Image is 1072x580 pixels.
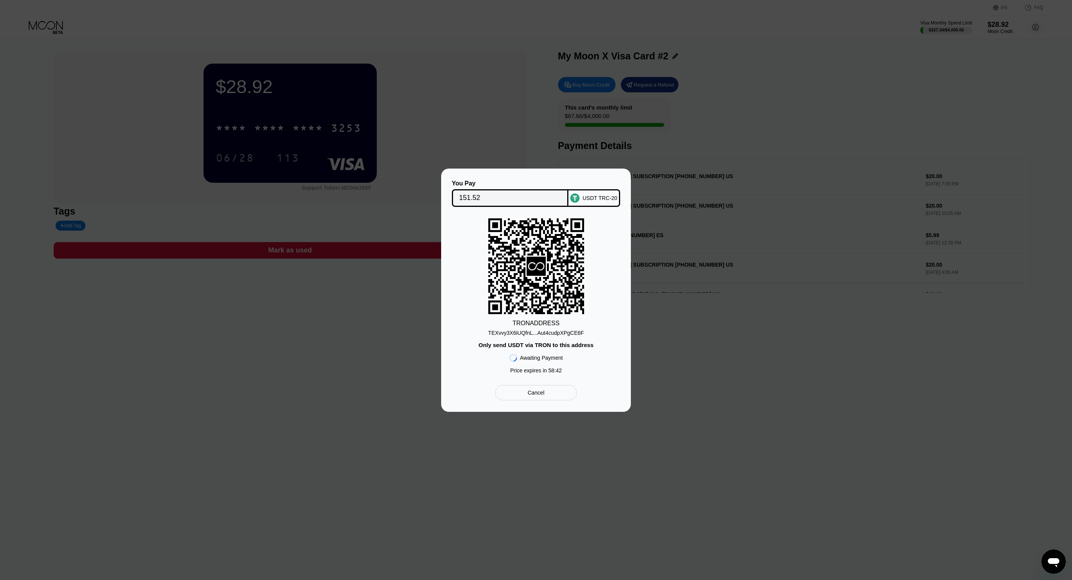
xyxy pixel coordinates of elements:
[583,195,617,201] div: USDT TRC-20
[510,367,562,374] div: Price expires in
[488,330,584,336] div: TEXvvy3X6iUQfnL...Aut4cudpXPgCE6F
[452,180,569,187] div: You Pay
[520,355,563,361] div: Awaiting Payment
[478,342,593,348] div: Only send USDT via TRON to this address
[488,327,584,336] div: TEXvvy3X6iUQfnL...Aut4cudpXPgCE6F
[495,385,577,400] div: Cancel
[528,389,545,396] div: Cancel
[512,320,560,327] div: TRON ADDRESS
[1041,549,1066,574] iframe: Кнопка запуска окна обмена сообщениями
[548,367,562,374] span: 58 : 42
[453,180,619,207] div: You PayUSDT TRC-20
